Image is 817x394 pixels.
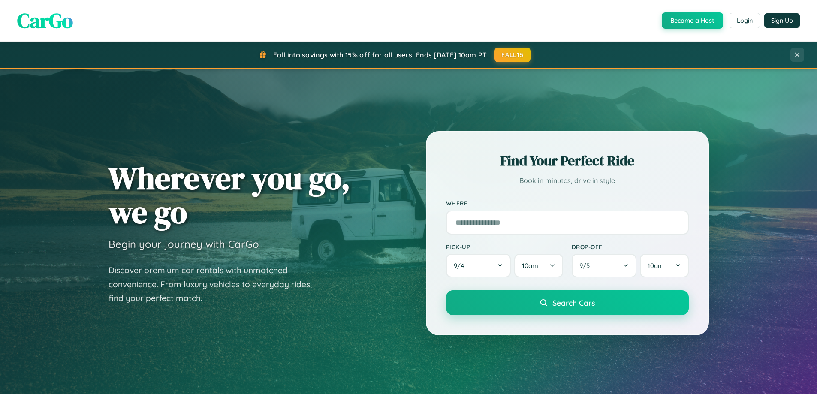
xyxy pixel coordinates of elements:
[17,6,73,35] span: CarGo
[730,13,760,28] button: Login
[109,161,350,229] h1: Wherever you go, we go
[446,290,689,315] button: Search Cars
[109,263,323,305] p: Discover premium car rentals with unmatched convenience. From luxury vehicles to everyday rides, ...
[446,174,689,187] p: Book in minutes, drive in style
[579,262,594,270] span: 9 / 5
[514,254,563,277] button: 10am
[446,243,563,250] label: Pick-up
[552,298,595,307] span: Search Cars
[446,151,689,170] h2: Find Your Perfect Ride
[522,262,538,270] span: 10am
[446,254,511,277] button: 9/4
[273,51,488,59] span: Fall into savings with 15% off for all users! Ends [DATE] 10am PT.
[446,200,689,207] label: Where
[572,243,689,250] label: Drop-off
[648,262,664,270] span: 10am
[764,13,800,28] button: Sign Up
[494,48,531,62] button: FALL15
[454,262,468,270] span: 9 / 4
[109,238,259,250] h3: Begin your journey with CarGo
[572,254,637,277] button: 9/5
[640,254,688,277] button: 10am
[662,12,723,29] button: Become a Host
